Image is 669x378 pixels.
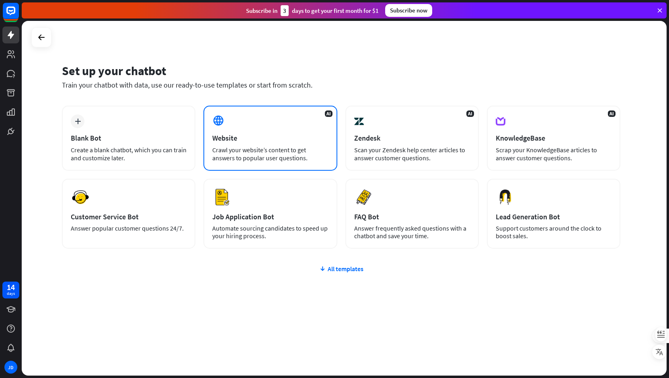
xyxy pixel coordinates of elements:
span: AI [325,110,332,117]
i: plus [75,119,81,124]
div: Create a blank chatbot, which you can train and customize later. [71,146,187,162]
div: Crawl your website’s content to get answers to popular user questions. [212,146,328,162]
div: Subscribe now [385,4,432,17]
div: Zendesk [354,133,470,143]
div: Scrap your KnowledgeBase articles to answer customer questions. [496,146,612,162]
div: Support customers around the clock to boost sales. [496,225,612,240]
div: Customer Service Bot [71,212,187,221]
div: Website [212,133,328,143]
button: Open LiveChat chat widget [6,3,31,27]
span: AI [466,110,474,117]
div: 14 [7,284,15,291]
div: FAQ Bot [354,212,470,221]
div: Answer popular customer questions 24/7. [71,225,187,232]
div: Set up your chatbot [62,63,620,78]
div: Lead Generation Bot [496,212,612,221]
div: Automate sourcing candidates to speed up your hiring process. [212,225,328,240]
div: Train your chatbot with data, use our ready-to-use templates or start from scratch. [62,80,620,90]
div: JD [4,361,17,374]
a: 14 days [2,282,19,298]
div: Scan your Zendesk help center articles to answer customer questions. [354,146,470,162]
div: Blank Bot [71,133,187,143]
div: All templates [62,265,620,273]
div: 3 [281,5,289,16]
div: Answer frequently asked questions with a chatbot and save your time. [354,225,470,240]
div: Job Application Bot [212,212,328,221]
div: Subscribe in days to get your first month for $1 [246,5,379,16]
div: KnowledgeBase [496,133,612,143]
span: AI [608,110,616,117]
div: days [7,291,15,296]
